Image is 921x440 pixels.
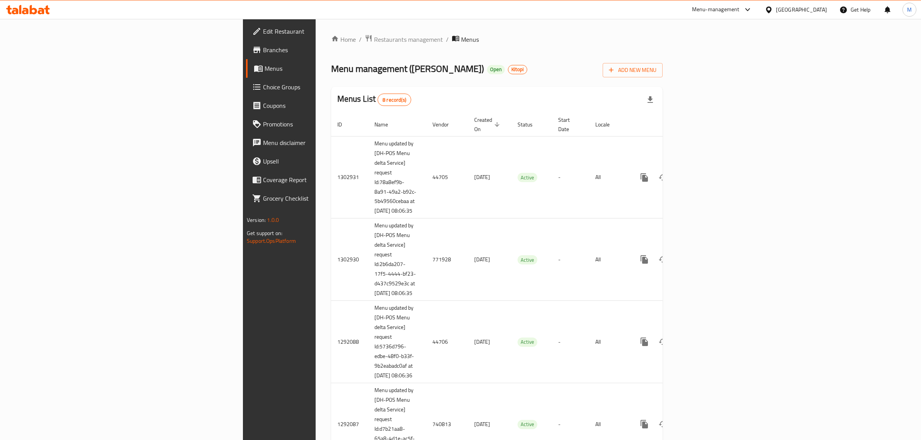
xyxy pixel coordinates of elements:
[487,66,505,73] span: Open
[378,94,411,106] div: Total records count
[474,419,490,429] span: [DATE]
[474,254,490,264] span: [DATE]
[374,35,443,44] span: Restaurants management
[589,301,629,383] td: All
[331,34,663,44] nav: breadcrumb
[263,175,391,184] span: Coverage Report
[267,215,279,225] span: 1.0.0
[487,65,505,74] div: Open
[558,115,580,134] span: Start Date
[641,90,660,109] div: Export file
[263,119,391,129] span: Promotions
[552,301,589,383] td: -
[589,136,629,218] td: All
[474,172,490,182] span: [DATE]
[247,215,266,225] span: Version:
[603,63,663,77] button: Add New Menu
[378,96,411,104] span: 8 record(s)
[263,45,391,55] span: Branches
[474,337,490,347] span: [DATE]
[474,115,502,134] span: Created On
[609,65,656,75] span: Add New Menu
[246,133,397,152] a: Menu disclaimer
[246,96,397,115] a: Coupons
[263,138,391,147] span: Menu disclaimer
[337,120,352,129] span: ID
[263,157,391,166] span: Upsell
[635,333,654,351] button: more
[552,136,589,218] td: -
[246,78,397,96] a: Choice Groups
[263,101,391,110] span: Coupons
[331,60,484,77] span: Menu management ( [PERSON_NAME] )
[368,301,426,383] td: Menu updated by [DH-POS Menu delta Service] request Id:5736d796-edbe-48f0-b33f-9b2eabadc0af at [D...
[518,338,537,347] div: Active
[246,22,397,41] a: Edit Restaurant
[368,136,426,218] td: Menu updated by [DH-POS Menu delta Service] request Id:78a8ef9b-8a91-49a2-b92c-5b49560cebaa at [D...
[654,415,672,433] button: Change Status
[518,338,537,346] span: Active
[263,194,391,203] span: Grocery Checklist
[247,236,296,246] a: Support.OpsPlatform
[263,82,391,92] span: Choice Groups
[337,93,411,106] h2: Menus List
[692,5,740,14] div: Menu-management
[368,218,426,301] td: Menu updated by [DH-POS Menu delta Service] request Id:2b6da207-17f5-4444-bf23-d437c9529e3c at [D...
[426,136,468,218] td: 44705
[518,173,537,182] span: Active
[595,120,620,129] span: Locale
[247,228,282,238] span: Get support on:
[508,66,527,73] span: Kitopi
[518,120,543,129] span: Status
[246,171,397,189] a: Coverage Report
[654,333,672,351] button: Change Status
[246,59,397,78] a: Menus
[461,35,479,44] span: Menus
[552,218,589,301] td: -
[776,5,827,14] div: [GEOGRAPHIC_DATA]
[635,415,654,433] button: more
[365,34,443,44] a: Restaurants management
[589,218,629,301] td: All
[518,420,537,429] span: Active
[246,115,397,133] a: Promotions
[246,189,397,208] a: Grocery Checklist
[635,168,654,187] button: more
[654,168,672,187] button: Change Status
[246,152,397,171] a: Upsell
[263,27,391,36] span: Edit Restaurant
[635,250,654,269] button: more
[629,113,716,136] th: Actions
[246,41,397,59] a: Branches
[518,255,537,264] div: Active
[518,256,537,264] span: Active
[426,218,468,301] td: 771928
[432,120,459,129] span: Vendor
[654,250,672,269] button: Change Status
[446,35,449,44] li: /
[265,64,391,73] span: Menus
[907,5,912,14] span: M
[374,120,398,129] span: Name
[426,301,468,383] td: 44706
